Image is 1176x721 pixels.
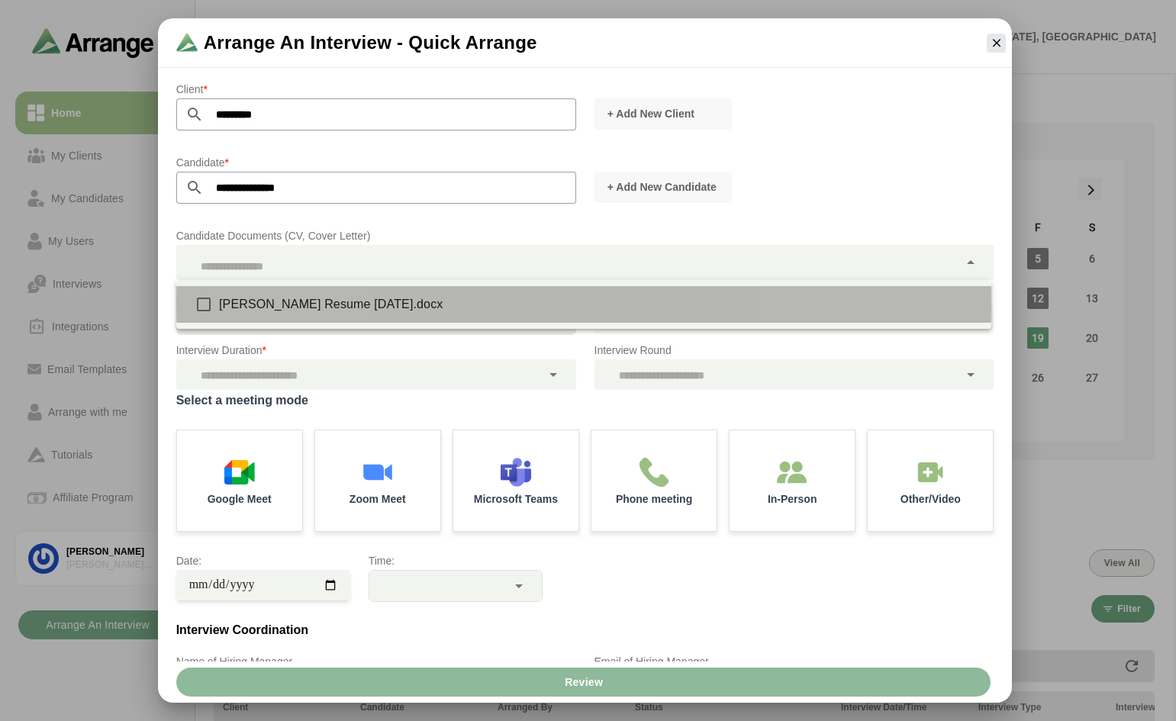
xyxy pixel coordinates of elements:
[176,652,576,671] p: Name of Hiring Manager
[639,457,669,488] img: Phone meeting
[474,494,558,504] p: Microsoft Teams
[501,457,531,488] img: Microsoft Teams
[219,295,979,314] div: [PERSON_NAME] Resume [DATE].docx
[768,494,817,504] p: In-Person
[369,552,543,570] p: Time:
[176,80,576,98] p: Client
[176,620,994,640] h3: Interview Coordination
[208,494,272,504] p: Google Meet
[607,106,694,121] span: + Add New Client
[204,31,537,55] span: Arrange an Interview - Quick Arrange
[901,494,961,504] p: Other/Video
[594,98,732,130] button: + Add New Client
[616,494,692,504] p: Phone meeting
[594,172,732,203] button: + Add New Candidate
[915,457,946,488] img: In-Person
[176,390,994,411] label: Select a meeting mode
[176,153,576,172] p: Candidate
[594,341,994,359] p: Interview Round
[594,652,994,671] p: Email of Hiring Manager
[176,552,350,570] p: Date:
[176,227,994,245] p: Candidate Documents (CV, Cover Letter)
[362,457,393,488] img: Zoom Meet
[176,341,576,359] p: Interview Duration
[607,179,717,195] span: + Add New Candidate
[224,457,255,488] img: Google Meet
[777,457,807,488] img: In-Person
[350,494,406,504] p: Zoom Meet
